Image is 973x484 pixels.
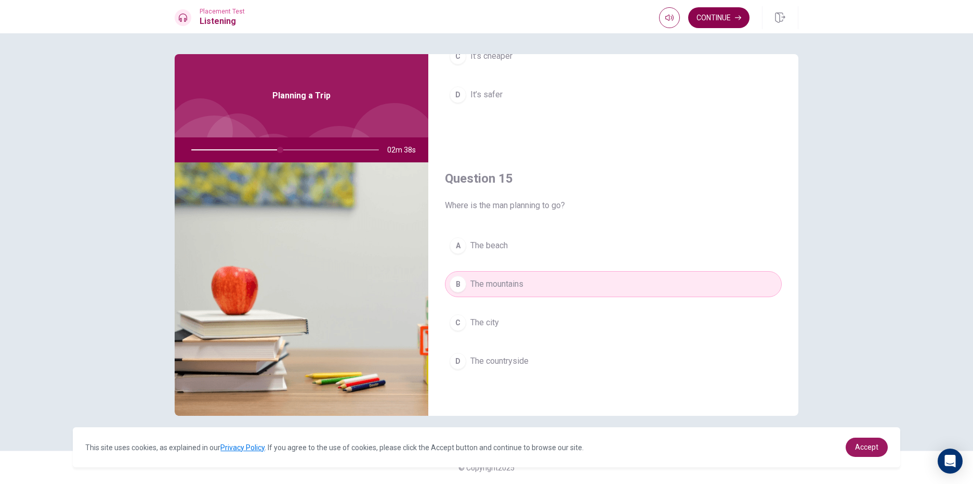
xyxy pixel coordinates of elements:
div: Open Intercom Messenger [938,449,963,474]
span: This site uses cookies, as explained in our . If you agree to the use of cookies, please click th... [85,443,584,452]
span: It’s cheaper [470,50,512,62]
span: 02m 38s [387,137,424,162]
span: It’s safer [470,88,503,101]
span: © Copyright 2025 [458,464,515,472]
h1: Listening [200,15,245,28]
div: D [450,353,466,370]
span: The countryside [470,355,529,367]
button: CThe city [445,310,782,336]
span: The beach [470,239,508,252]
button: Continue [688,7,750,28]
span: Planning a Trip [272,90,331,102]
div: cookieconsent [73,427,900,467]
span: The city [470,316,499,329]
button: DIt’s safer [445,82,782,108]
button: AThe beach [445,233,782,259]
div: A [450,237,466,254]
a: Privacy Policy [220,443,265,452]
a: dismiss cookie message [846,438,888,457]
span: Placement Test [200,8,245,15]
h4: Question 15 [445,170,782,187]
button: DThe countryside [445,348,782,374]
button: BThe mountains [445,271,782,297]
span: Where is the man planning to go? [445,199,782,212]
span: Accept [855,443,878,451]
div: C [450,48,466,65]
div: B [450,276,466,292]
button: CIt’s cheaper [445,43,782,69]
span: The mountains [470,278,523,290]
div: D [450,86,466,103]
div: C [450,314,466,331]
img: Planning a Trip [175,162,428,416]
